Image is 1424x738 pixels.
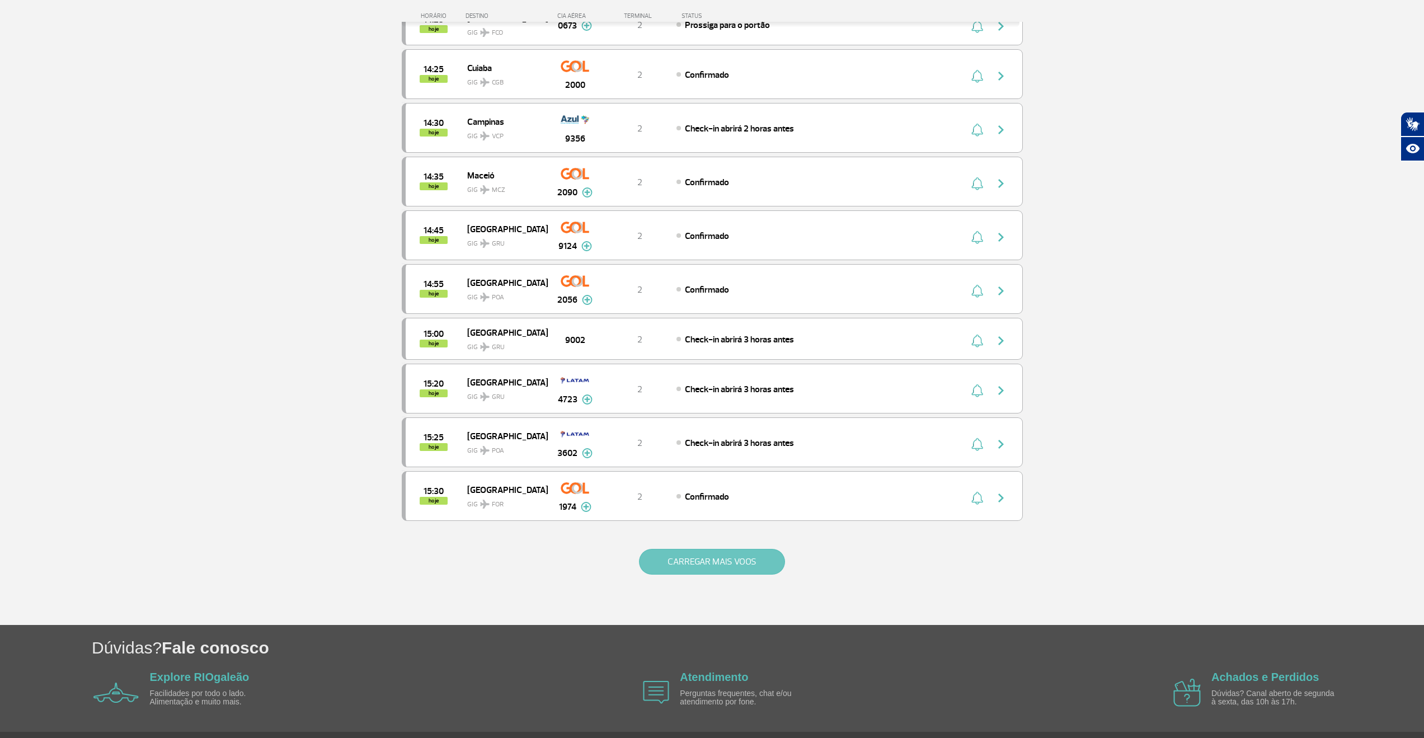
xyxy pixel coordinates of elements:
[467,60,539,75] span: Cuiaba
[480,342,490,351] img: destiny_airplane.svg
[467,222,539,236] span: [GEOGRAPHIC_DATA]
[480,392,490,401] img: destiny_airplane.svg
[424,173,444,181] span: 2025-09-30 14:35:00
[994,334,1008,347] img: seta-direita-painel-voo.svg
[685,438,794,449] span: Check-in abrirá 3 horas antes
[971,123,983,137] img: sino-painel-voo.svg
[424,65,444,73] span: 2025-09-30 14:25:00
[971,438,983,451] img: sino-painel-voo.svg
[480,239,490,248] img: destiny_airplane.svg
[637,491,642,502] span: 2
[637,438,642,449] span: 2
[1400,137,1424,161] button: Abrir recursos assistivos.
[424,227,444,234] span: 2025-09-30 14:45:00
[492,239,505,249] span: GRU
[557,446,577,460] span: 3602
[582,394,593,405] img: mais-info-painel-voo.svg
[643,681,669,704] img: airplane icon
[467,325,539,340] span: [GEOGRAPHIC_DATA]
[467,286,539,303] span: GIG
[559,500,576,514] span: 1974
[971,491,983,505] img: sino-painel-voo.svg
[424,380,444,388] span: 2025-09-30 15:20:00
[480,293,490,302] img: destiny_airplane.svg
[685,284,729,295] span: Confirmado
[557,293,577,307] span: 2056
[565,78,585,92] span: 2000
[92,636,1424,659] h1: Dúvidas?
[162,638,269,657] span: Fale conosco
[467,179,539,195] span: GIG
[420,25,448,33] span: hoje
[637,231,642,242] span: 2
[424,487,444,495] span: 2025-09-30 15:30:00
[492,500,504,510] span: FOR
[994,438,1008,451] img: seta-direita-painel-voo.svg
[467,72,539,88] span: GIG
[480,131,490,140] img: destiny_airplane.svg
[93,683,139,703] img: airplane icon
[637,334,642,345] span: 2
[492,293,504,303] span: POA
[1211,671,1319,683] a: Achados e Perdidos
[685,69,729,81] span: Confirmado
[424,330,444,338] span: 2025-09-30 15:00:00
[994,123,1008,137] img: seta-direita-painel-voo.svg
[467,429,539,443] span: [GEOGRAPHIC_DATA]
[480,28,490,37] img: destiny_airplane.svg
[971,334,983,347] img: sino-painel-voo.svg
[492,28,503,38] span: FCO
[994,491,1008,505] img: seta-direita-painel-voo.svg
[467,114,539,129] span: Campinas
[637,69,642,81] span: 2
[420,129,448,137] span: hoje
[405,12,466,20] div: HORÁRIO
[994,177,1008,190] img: seta-direita-painel-voo.svg
[685,231,729,242] span: Confirmado
[467,336,539,352] span: GIG
[467,125,539,142] span: GIG
[492,78,504,88] span: CGB
[971,384,983,397] img: sino-painel-voo.svg
[466,12,547,20] div: DESTINO
[994,69,1008,83] img: seta-direita-painel-voo.svg
[637,384,642,395] span: 2
[685,123,794,134] span: Check-in abrirá 2 horas antes
[467,482,539,497] span: [GEOGRAPHIC_DATA]
[565,333,585,347] span: 9002
[994,384,1008,397] img: seta-direita-painel-voo.svg
[685,384,794,395] span: Check-in abrirá 3 horas antes
[603,12,676,20] div: TERMINAL
[480,185,490,194] img: destiny_airplane.svg
[420,75,448,83] span: hoje
[637,284,642,295] span: 2
[994,231,1008,244] img: seta-direita-painel-voo.svg
[492,392,505,402] span: GRU
[150,689,279,707] p: Facilidades por todo o lado. Alimentação e muito mais.
[492,446,504,456] span: POA
[420,236,448,244] span: hoje
[685,491,729,502] span: Confirmado
[1211,689,1340,707] p: Dúvidas? Canal aberto de segunda à sexta, das 10h às 17h.
[467,386,539,402] span: GIG
[467,493,539,510] span: GIG
[547,12,603,20] div: CIA AÉREA
[680,689,809,707] p: Perguntas frequentes, chat e/ou atendimento por fone.
[581,502,591,512] img: mais-info-painel-voo.svg
[467,168,539,182] span: Maceió
[680,671,748,683] a: Atendimento
[420,497,448,505] span: hoje
[1400,112,1424,161] div: Plugin de acessibilidade da Hand Talk.
[971,69,983,83] img: sino-painel-voo.svg
[557,186,577,199] span: 2090
[994,284,1008,298] img: seta-direita-painel-voo.svg
[582,187,593,198] img: mais-info-painel-voo.svg
[492,342,505,352] span: GRU
[467,22,539,38] span: GIG
[639,549,785,575] button: CARREGAR MAIS VOOS
[492,185,505,195] span: MCZ
[480,78,490,87] img: destiny_airplane.svg
[558,393,577,406] span: 4723
[685,177,729,188] span: Confirmado
[637,177,642,188] span: 2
